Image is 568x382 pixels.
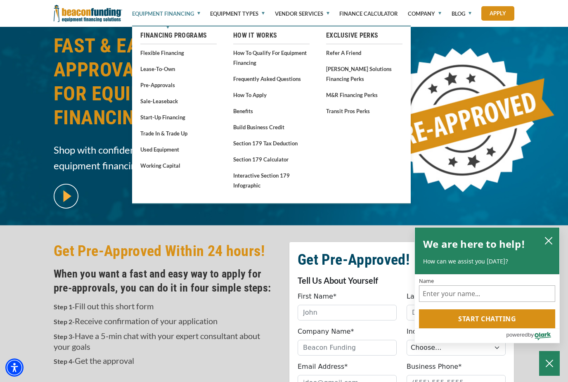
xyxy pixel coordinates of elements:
strong: Step 2- [54,318,75,325]
p: Fill out this short form [54,301,279,312]
a: Working Capital [140,160,217,171]
a: Frequently Asked Questions [233,74,310,84]
span: Shop with confidence with a no cost, no commitment equipment financing pre-approval. [54,142,279,173]
a: How It Works [233,31,310,40]
a: Powered by Olark [506,329,559,343]
input: John [298,305,397,320]
h2: Get Pre-Approved Within 24 hours! [54,242,279,261]
label: Last Name* [407,292,445,301]
button: Start chatting [419,309,555,328]
img: video modal pop-up play button [54,184,78,209]
a: Trade In & Trade Up [140,128,217,138]
a: Pre-approvals [140,80,217,90]
a: Benefits [233,106,310,116]
a: Section 179 Calculator [233,154,310,164]
p: How can we assist you [DATE]? [423,257,551,266]
label: Company Name* [298,327,354,337]
strong: Step 3- [54,332,75,340]
a: Build Business Credit [233,122,310,132]
h1: FAST & EASY PRE-APPROVALS [54,34,279,136]
strong: Step 4- [54,357,75,365]
div: Accessibility Menu [5,358,24,377]
div: olark chatbox [414,227,560,344]
a: Interactive Section 179 Infographic [233,170,310,190]
a: M&R Financing Perks [326,90,402,100]
p: Get the approval [54,356,279,366]
span: powered [506,330,528,340]
button: Close Chatbox [539,351,560,376]
a: Section 179 Tax Deduction [233,138,310,148]
a: Apply [481,6,514,21]
a: Flexible Financing [140,47,217,58]
button: close chatbox [542,235,555,246]
input: Name [419,285,555,302]
label: Industry* [407,327,437,337]
a: Transit Pros Perks [326,106,402,116]
label: Name [419,278,555,284]
a: Sale-Leaseback [140,96,217,106]
a: How to Apply [233,90,310,100]
a: Exclusive Perks [326,31,402,40]
a: Refer a Friend [326,47,402,58]
a: [PERSON_NAME] Solutions Financing Perks [326,64,402,84]
label: First Name* [298,292,336,301]
span: FOR EQUIPMENT FINANCING [54,82,279,130]
label: Business Phone* [407,362,461,372]
h2: Get Pre-Approved! [298,250,506,269]
label: Email Address* [298,362,348,372]
strong: Step 1- [54,303,75,311]
span: by [528,330,534,340]
p: Receive confirmation of your application [54,316,279,327]
a: Lease-To-Own [140,64,217,74]
h2: We are here to help! [423,236,525,252]
a: Financing Programs [140,31,217,40]
input: Doe [407,305,506,320]
a: How to Qualify for Equipment Financing [233,47,310,68]
a: Start-Up Financing [140,112,217,122]
a: Used Equipment [140,144,217,154]
h4: When you want a fast and easy way to apply for pre‑approvals, you can do it in four simple steps: [54,267,279,295]
p: Have a 5-min chat with your expert consultant about your goals [54,331,279,351]
input: Beacon Funding [298,340,397,356]
p: Tell Us About Yourself [298,275,506,285]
